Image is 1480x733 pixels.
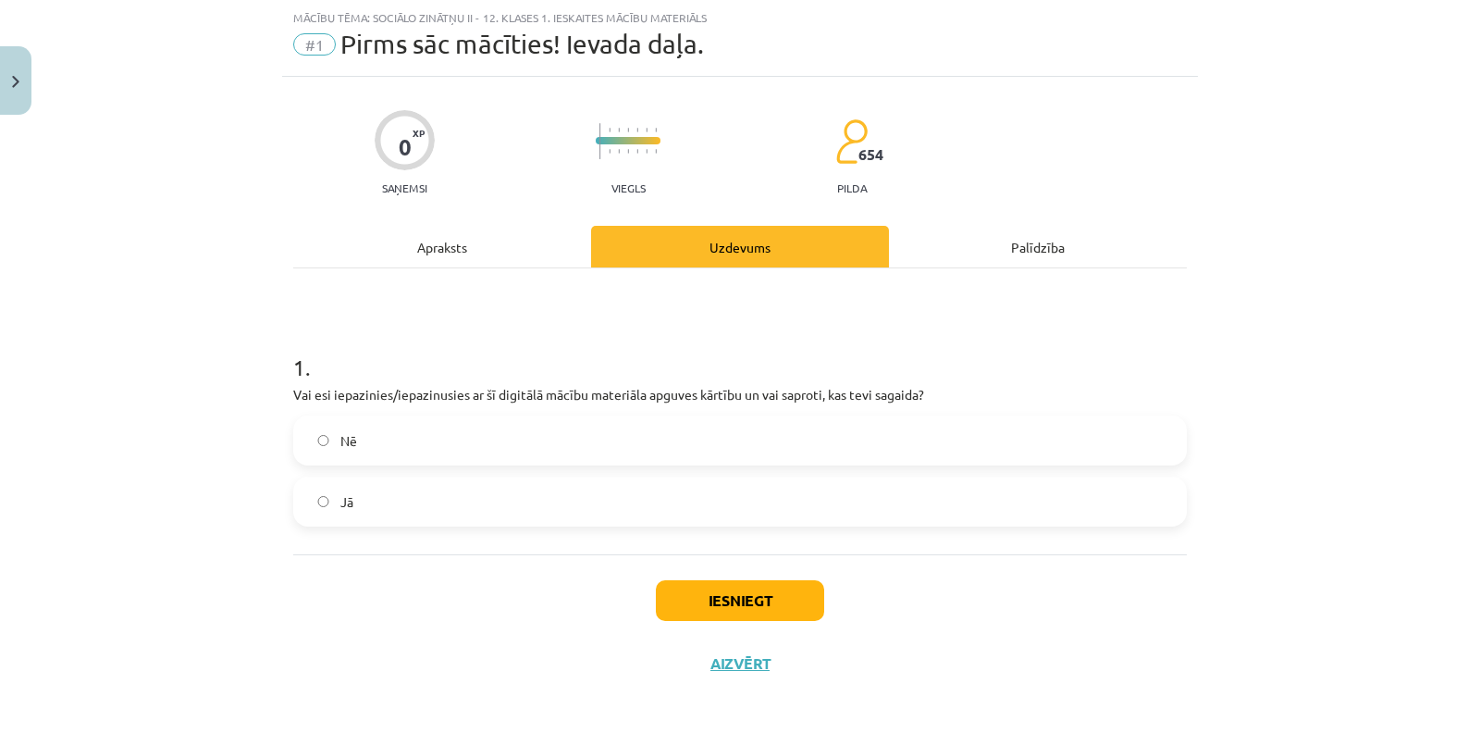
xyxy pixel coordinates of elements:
div: 0 [399,134,412,160]
img: icon-long-line-d9ea69661e0d244f92f715978eff75569469978d946b2353a9bb055b3ed8787d.svg [599,123,601,159]
img: icon-short-line-57e1e144782c952c97e751825c79c345078a6d821885a25fce030b3d8c18986b.svg [609,149,610,154]
img: icon-short-line-57e1e144782c952c97e751825c79c345078a6d821885a25fce030b3d8c18986b.svg [646,128,647,132]
img: icon-short-line-57e1e144782c952c97e751825c79c345078a6d821885a25fce030b3d8c18986b.svg [618,128,620,132]
span: #1 [293,33,336,56]
h1: 1 . [293,322,1187,379]
img: icon-short-line-57e1e144782c952c97e751825c79c345078a6d821885a25fce030b3d8c18986b.svg [655,149,657,154]
img: icon-short-line-57e1e144782c952c97e751825c79c345078a6d821885a25fce030b3d8c18986b.svg [646,149,647,154]
span: Jā [340,492,353,512]
span: Pirms sāc mācīties! Ievada daļa. [340,29,704,59]
img: icon-short-line-57e1e144782c952c97e751825c79c345078a6d821885a25fce030b3d8c18986b.svg [609,128,610,132]
p: pilda [837,181,867,194]
input: Nē [317,435,329,447]
img: icon-short-line-57e1e144782c952c97e751825c79c345078a6d821885a25fce030b3d8c18986b.svg [655,128,657,132]
input: Jā [317,496,329,508]
img: icon-short-line-57e1e144782c952c97e751825c79c345078a6d821885a25fce030b3d8c18986b.svg [618,149,620,154]
img: students-c634bb4e5e11cddfef0936a35e636f08e4e9abd3cc4e673bd6f9a4125e45ecb1.svg [835,118,868,165]
span: 654 [858,146,883,163]
button: Iesniegt [656,580,824,621]
p: Viegls [611,181,646,194]
div: Palīdzība [889,226,1187,267]
div: Mācību tēma: Sociālo zinātņu ii - 12. klases 1. ieskaites mācību materiāls [293,11,1187,24]
img: icon-short-line-57e1e144782c952c97e751825c79c345078a6d821885a25fce030b3d8c18986b.svg [636,149,638,154]
div: Uzdevums [591,226,889,267]
span: Nē [340,431,357,451]
img: icon-short-line-57e1e144782c952c97e751825c79c345078a6d821885a25fce030b3d8c18986b.svg [627,128,629,132]
img: icon-close-lesson-0947bae3869378f0d4975bcd49f059093ad1ed9edebbc8119c70593378902aed.svg [12,76,19,88]
p: Saņemsi [375,181,435,194]
button: Aizvērt [705,654,775,673]
div: Apraksts [293,226,591,267]
p: Vai esi iepazinies/iepazinusies ar šī digitālā mācību materiāla apguves kārtību un vai saproti, k... [293,385,1187,404]
span: XP [413,128,425,138]
img: icon-short-line-57e1e144782c952c97e751825c79c345078a6d821885a25fce030b3d8c18986b.svg [636,128,638,132]
img: icon-short-line-57e1e144782c952c97e751825c79c345078a6d821885a25fce030b3d8c18986b.svg [627,149,629,154]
